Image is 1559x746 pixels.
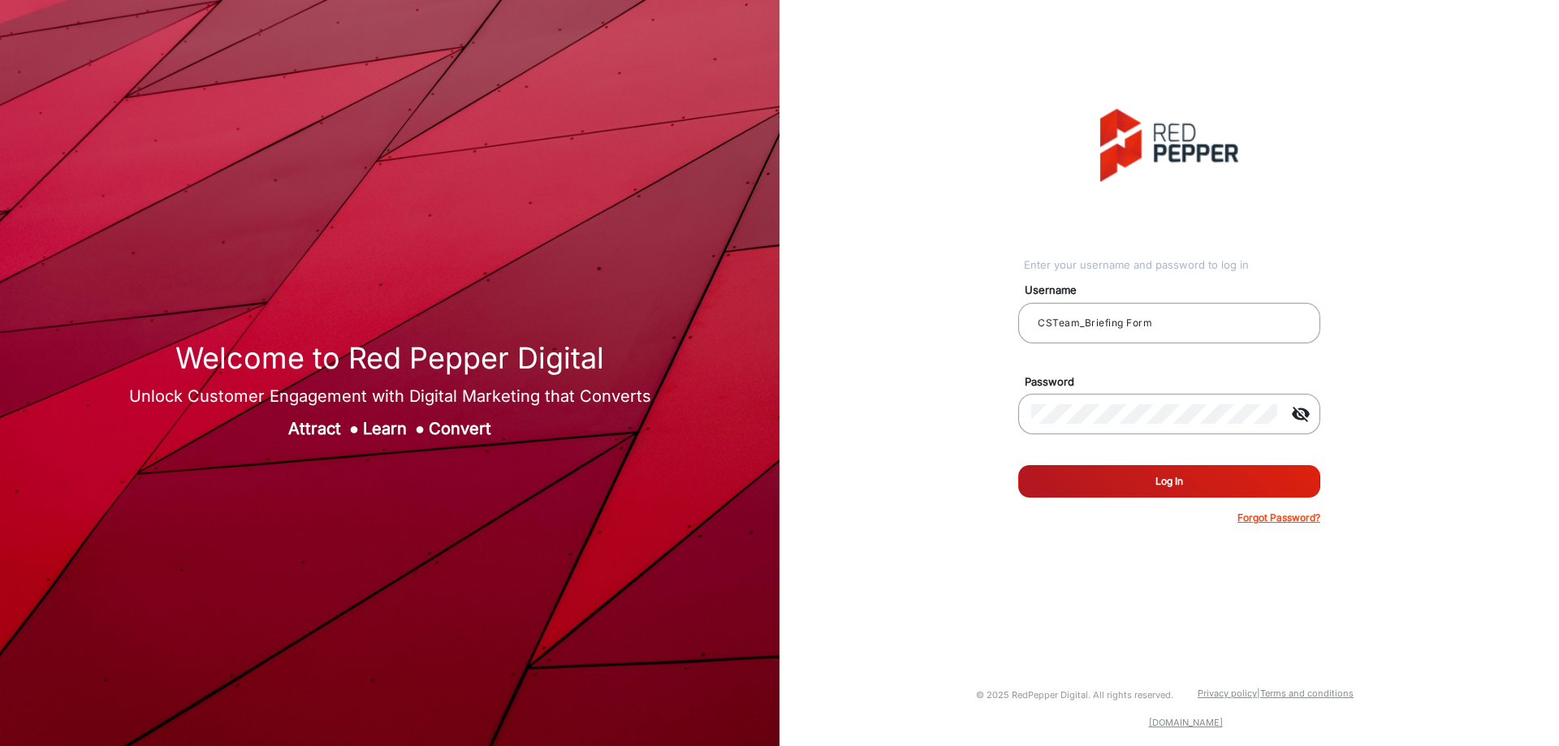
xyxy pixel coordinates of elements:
[1237,511,1320,525] p: Forgot Password?
[1024,257,1320,274] div: Enter your username and password to log in
[129,341,651,376] h1: Welcome to Red Pepper Digital
[1018,465,1320,498] button: Log In
[1013,374,1339,390] mat-label: Password
[1149,717,1223,728] a: [DOMAIN_NAME]
[129,416,651,441] div: Attract Learn Convert
[1013,282,1339,299] mat-label: Username
[976,689,1173,701] small: © 2025 RedPepper Digital. All rights reserved.
[1031,313,1307,333] input: Your username
[349,419,359,438] span: ●
[1281,404,1320,424] mat-icon: visibility_off
[1257,688,1260,699] a: |
[1100,109,1238,182] img: vmg-logo
[1260,688,1354,699] a: Terms and conditions
[415,419,425,438] span: ●
[1198,688,1257,699] a: Privacy policy
[129,384,651,408] div: Unlock Customer Engagement with Digital Marketing that Converts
